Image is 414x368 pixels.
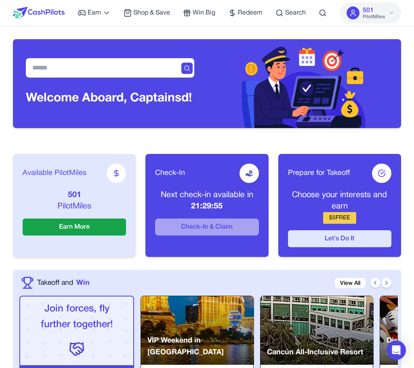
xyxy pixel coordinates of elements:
[288,189,391,212] p: Choose your interests and earn
[193,8,215,18] span: Win Big
[323,212,356,224] div: $ 5 FREE
[124,8,170,18] a: Shop & Save
[363,6,374,15] span: 501
[26,91,192,106] h3: Welcome Aboard, Captain sd!
[23,168,86,179] span: Available PilotMiles
[133,8,170,18] span: Shop & Save
[285,8,306,18] span: Search
[245,169,253,177] img: receive-dollar
[228,8,263,18] a: Redeem
[183,8,215,18] a: Win Big
[155,189,258,201] p: Next check-in available in
[363,14,385,20] span: PilotMiles
[288,168,350,179] span: Prepare for Takeoff
[335,278,366,288] a: View All
[387,341,406,360] div: Open Intercom Messenger
[242,39,366,128] img: Header decoration
[23,201,126,212] p: PilotMiles
[267,347,363,358] p: Cancún All-Inclusive Resort
[78,8,111,18] a: Earn
[340,2,401,23] button: 501PilotMiles
[147,335,254,359] p: VIP Weekend in [GEOGRAPHIC_DATA]
[238,8,263,18] span: Redeem
[13,7,65,19] img: CashPilots Logo
[37,278,89,288] a: Takeoff andWin
[23,219,126,236] button: Earn More
[76,278,89,288] span: Win
[275,8,306,18] a: Search
[27,301,127,333] p: Join forces, fly further together!
[155,168,185,179] span: Check-In
[155,201,258,212] p: 21:29:55
[37,278,73,288] span: Takeoff and
[155,219,258,236] button: Check-In & Claim
[88,8,101,18] span: Earn
[23,189,126,201] p: 501
[288,230,391,247] button: Let's Do It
